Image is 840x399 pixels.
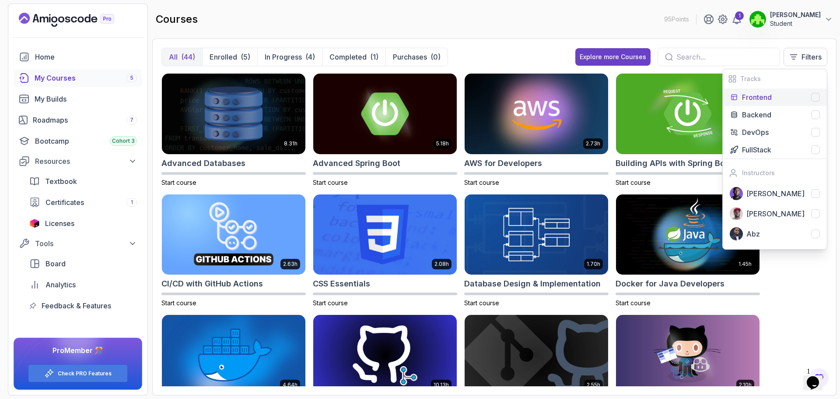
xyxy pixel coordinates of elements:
img: AWS for Developers card [465,74,608,154]
div: (5) [241,52,250,62]
h2: Database Design & Implementation [464,278,601,290]
p: [PERSON_NAME] [746,208,805,219]
button: FullStack [723,141,827,159]
img: GitHub Toolkit card [616,315,759,395]
button: Completed(1) [322,48,385,66]
div: My Courses [35,73,137,83]
p: Student [770,19,821,28]
p: FullStack [742,145,771,155]
input: Search... [676,52,773,62]
button: Frontend [723,88,827,106]
button: user profile image[PERSON_NAME]Student [749,11,833,28]
button: Backend [723,106,827,124]
button: Explore more Courses [575,48,651,66]
img: Docker For Professionals card [162,315,305,395]
a: certificates [24,194,142,211]
p: Purchases [393,52,427,62]
a: home [14,48,142,66]
span: Start course [616,299,651,307]
a: roadmaps [14,111,142,129]
a: analytics [24,276,142,293]
img: CSS Essentials card [313,194,457,275]
button: DevOps [723,124,827,141]
span: Start course [161,299,196,307]
p: 10.13h [434,381,449,388]
p: DevOps [742,127,769,138]
button: Filters [784,48,827,66]
div: Resources [35,156,137,166]
div: Roadmaps [33,115,137,125]
button: instructor img[PERSON_NAME] [723,204,827,224]
div: Bootcamp [35,136,137,146]
span: 1 [131,199,133,206]
button: Resources [14,153,142,169]
h2: CI/CD with GitHub Actions [161,278,263,290]
h2: CSS Essentials [313,278,370,290]
span: Start course [464,179,499,186]
h2: Instructors [742,169,775,177]
div: Home [35,52,137,62]
p: 1.45h [738,261,752,268]
div: My Builds [35,94,137,104]
span: Start course [464,299,499,307]
img: instructor img [730,187,743,200]
p: 1.70h [587,261,600,268]
a: builds [14,90,142,108]
img: user profile image [749,11,766,28]
img: Advanced Databases card [162,74,305,154]
p: 95 Points [664,15,689,24]
img: instructor img [730,227,743,240]
a: feedback [24,297,142,314]
p: 5.18h [436,140,449,147]
h2: courses [156,12,198,26]
iframe: chat widget [803,364,831,390]
p: Frontend [742,92,772,102]
button: In Progress(4) [257,48,322,66]
p: 8.31h [284,140,297,147]
button: All(44) [162,48,202,66]
h2: Docker for Java Developers [616,278,724,290]
div: (4) [305,52,315,62]
span: Start course [161,179,196,186]
span: Start course [616,179,651,186]
img: jetbrains icon [29,219,40,228]
h2: Advanced Databases [161,157,245,169]
div: 1 [735,11,744,20]
button: Enrolled(5) [202,48,257,66]
a: bootcamp [14,132,142,150]
span: Textbook [45,176,77,187]
img: Database Design & Implementation card [465,194,608,275]
span: 5 [130,74,133,81]
p: 4.64h [283,381,297,388]
a: 1 [731,14,742,25]
p: Enrolled [210,52,237,62]
a: board [24,255,142,272]
p: All [169,52,178,62]
img: Advanced Spring Boot card [313,74,457,154]
img: Git for Professionals card [313,315,457,395]
p: Abz [746,229,760,239]
a: Check PRO Features [58,370,112,377]
img: Building APIs with Spring Boot card [616,74,759,154]
span: Licenses [45,218,74,229]
p: [PERSON_NAME] [770,11,821,19]
img: Git & GitHub Fundamentals card [465,315,608,395]
span: Analytics [45,279,76,290]
div: (0) [430,52,441,62]
div: Tools [35,238,137,249]
span: Feedback & Features [42,300,111,311]
span: Board [45,258,66,269]
span: Start course [313,299,348,307]
h2: AWS for Developers [464,157,542,169]
h2: Tracks [740,74,761,83]
span: Certificates [45,197,84,208]
a: textbook [24,173,142,190]
button: instructor imgAbz [723,224,827,244]
button: Purchases(0) [385,48,448,66]
span: 7 [130,117,133,124]
button: instructor img[PERSON_NAME] [723,184,827,204]
a: licenses [24,215,142,232]
h2: Advanced Spring Boot [313,157,400,169]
